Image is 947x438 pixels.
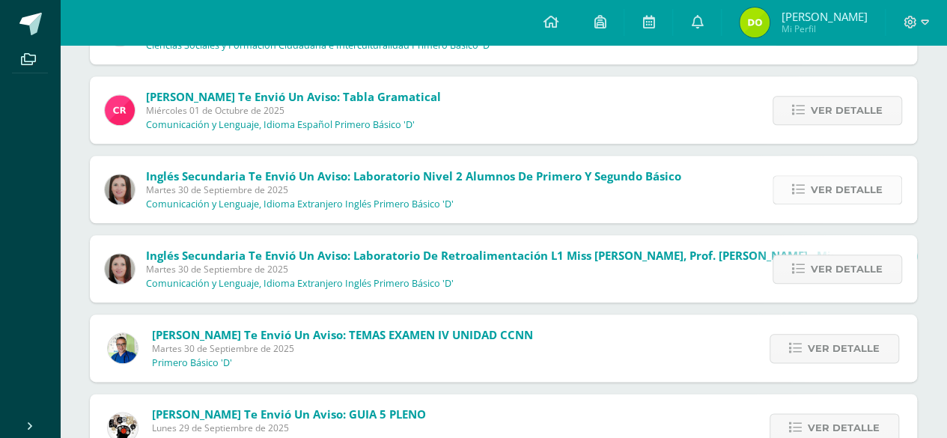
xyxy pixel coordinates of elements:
span: Mi Perfil [781,22,867,35]
span: Martes 30 de Septiembre de 2025 [146,183,681,196]
img: 692ded2a22070436d299c26f70cfa591.png [108,333,138,363]
span: Inglés Secundaria te envió un aviso: Laboratorio Nivel 2 alumnos de primero y segundo Básico [146,168,681,183]
span: [PERSON_NAME] te envió un aviso: TEMAS EXAMEN IV UNIDAD CCNN [152,327,533,342]
p: Ciencias Sociales y Formación Ciudadana e Interculturalidad Primero Básico 'D' [146,40,492,52]
span: Ver detalle [808,335,880,362]
img: 8af0450cf43d44e38c4a1497329761f3.png [105,174,135,204]
span: Ver detalle [811,176,883,204]
span: Ver detalle [811,255,883,283]
img: 8af0450cf43d44e38c4a1497329761f3.png [105,254,135,284]
span: [PERSON_NAME] te envió un aviso: GUIA 5 PLENO [152,407,426,422]
span: [PERSON_NAME] [781,9,867,24]
img: ab28fb4d7ed199cf7a34bbef56a79c5b.png [105,95,135,125]
span: Lunes 29 de Septiembre de 2025 [152,422,426,434]
p: Primero Básico 'D' [152,357,232,369]
span: Miércoles 01 de Octubre de 2025 [146,104,441,117]
img: b5f924f2695a09acb0195c6a1e020a8c.png [740,7,770,37]
p: Comunicación y Lenguaje, Idioma Extranjero Inglés Primero Básico 'D' [146,278,454,290]
span: Ver detalle [811,97,883,124]
p: Comunicación y Lenguaje, Idioma Extranjero Inglés Primero Básico 'D' [146,198,454,210]
span: Martes 30 de Septiembre de 2025 [152,342,533,355]
p: Comunicación y Lenguaje, Idioma Español Primero Básico 'D' [146,119,415,131]
span: [PERSON_NAME] te envió un aviso: Tabla gramatical [146,89,441,104]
